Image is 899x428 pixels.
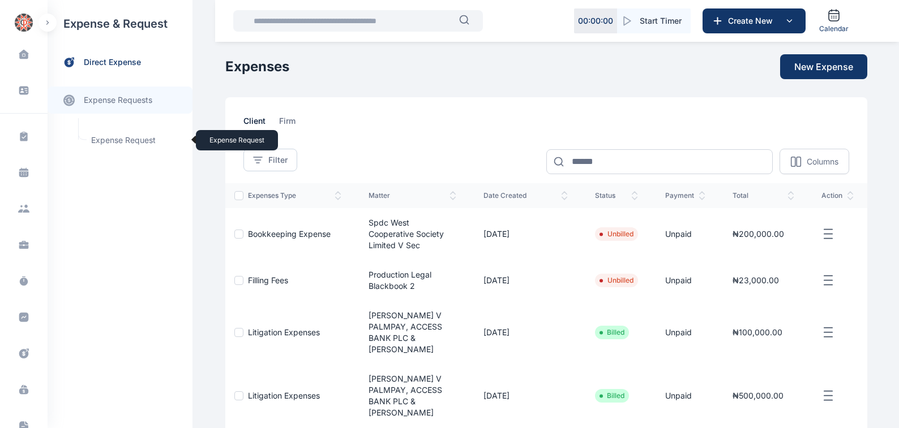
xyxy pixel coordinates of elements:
span: Expense Request [84,129,187,151]
td: Production Legal Blackbook 2 [355,260,470,301]
div: expense requests [48,77,192,114]
span: date created [483,191,568,200]
p: 00 : 00 : 00 [578,15,613,27]
p: Columns [807,156,838,167]
a: firm [279,115,309,133]
a: expense requests [48,87,192,114]
td: Unpaid [652,364,719,427]
span: matter [369,191,456,200]
a: Litigation Expenses [248,391,320,400]
button: Columns [780,149,849,174]
a: direct expense [48,47,192,77]
span: total [733,191,794,200]
td: [PERSON_NAME] V PALMPAY, ACCESS BANK PLC & [PERSON_NAME] [355,364,470,427]
td: [DATE] [470,301,581,364]
td: [DATE] [470,260,581,301]
td: Spdc West Cooperative Society Limited V Sec [355,208,470,260]
span: New Expense [794,60,853,74]
a: Calendar [815,4,853,38]
span: Calendar [819,24,849,33]
li: Billed [600,391,624,400]
span: ₦23,000.00 [733,275,779,285]
a: client [243,115,279,133]
li: Billed [600,328,624,337]
button: Start Timer [617,8,691,33]
button: Filter [243,149,297,171]
span: status [595,191,638,200]
li: Unbilled [600,230,633,239]
span: firm [279,115,296,133]
td: [PERSON_NAME] V PALMPAY, ACCESS BANK PLC & [PERSON_NAME] [355,301,470,364]
span: Filter [268,154,288,166]
button: New Expense [780,54,867,79]
span: action [821,191,854,200]
td: [DATE] [470,364,581,427]
span: direct expense [84,57,141,68]
span: ₦500,000.00 [733,391,784,400]
td: Unpaid [652,301,719,364]
a: Litigation Expenses [248,327,320,337]
span: payment [665,191,705,200]
span: ₦100,000.00 [733,327,782,337]
td: [DATE] [470,208,581,260]
li: Unbilled [600,276,633,285]
button: Create New [703,8,806,33]
h1: Expenses [225,58,289,76]
span: Create New [724,15,782,27]
td: Unpaid [652,208,719,260]
span: client [243,115,266,133]
span: expenses type [248,191,341,200]
a: Expense RequestExpense Request [84,129,187,151]
span: ₦200,000.00 [733,229,784,239]
a: Filling Fees [248,275,288,285]
td: Unpaid [652,260,719,301]
a: Bookkeeping Expense [248,229,331,239]
span: Start Timer [640,15,682,27]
